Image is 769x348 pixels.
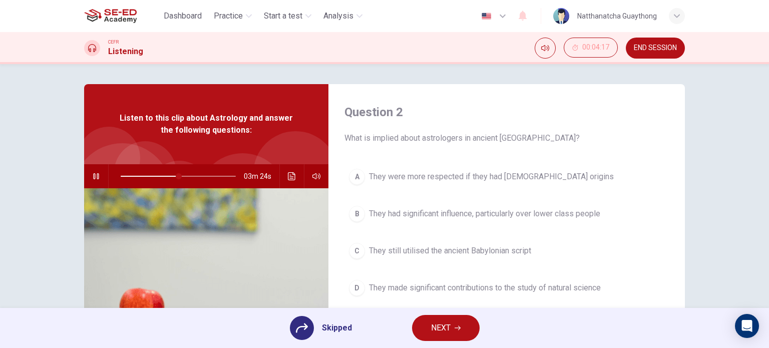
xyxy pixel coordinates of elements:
span: 03m 24s [244,164,279,188]
span: What is implied about astrologers in ancient [GEOGRAPHIC_DATA]? [344,132,669,144]
span: Start a test [264,10,302,22]
img: Profile picture [553,8,569,24]
span: Listen to this clip about Astrology and answer the following questions: [117,112,296,136]
button: 00:04:17 [564,38,618,58]
h4: Question 2 [344,104,669,120]
button: Practice [210,7,256,25]
span: Skipped [322,322,352,334]
button: Start a test [260,7,315,25]
div: Mute [535,38,556,59]
h1: Listening [108,46,143,58]
div: Hide [564,38,618,59]
button: Dashboard [160,7,206,25]
span: Dashboard [164,10,202,22]
div: Open Intercom Messenger [735,314,759,338]
a: SE-ED Academy logo [84,6,160,26]
span: 00:04:17 [582,44,609,52]
span: NEXT [431,321,451,335]
button: Click to see the audio transcription [284,164,300,188]
button: NEXT [412,315,480,341]
div: Natthanatcha Guaythong [577,10,657,22]
button: END SESSION [626,38,685,59]
img: SE-ED Academy logo [84,6,137,26]
span: Practice [214,10,243,22]
span: Analysis [323,10,353,22]
button: Analysis [319,7,366,25]
span: END SESSION [634,44,677,52]
span: CEFR [108,39,119,46]
img: en [480,13,493,20]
